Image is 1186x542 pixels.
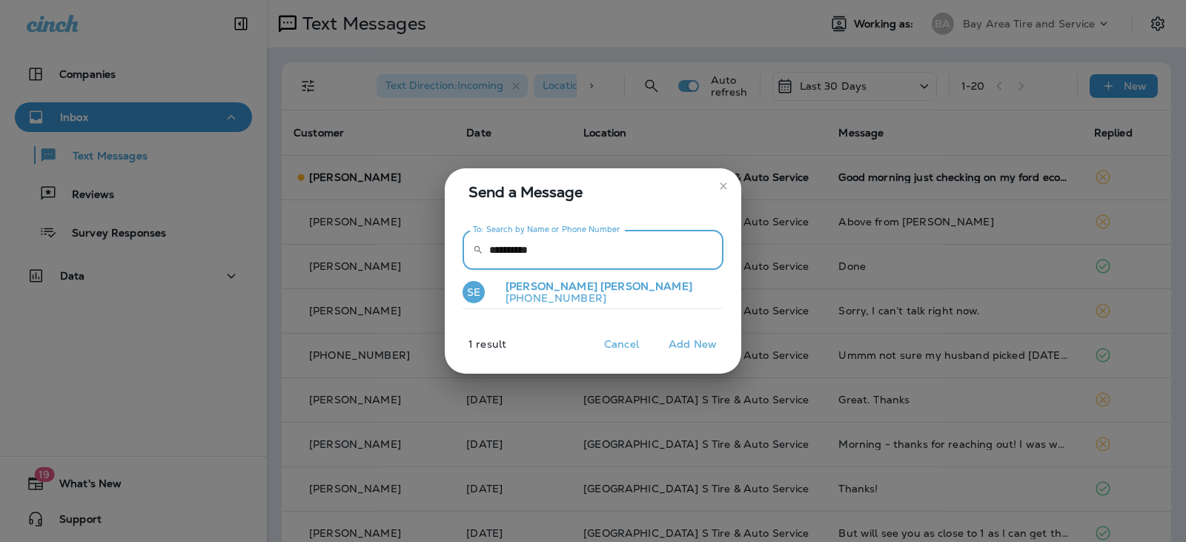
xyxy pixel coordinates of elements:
span: [PERSON_NAME] [506,280,597,293]
button: Cancel [594,333,649,356]
button: SE[PERSON_NAME] [PERSON_NAME][PHONE_NUMBER] [463,276,723,310]
div: SE [463,281,485,303]
label: To: Search by Name or Phone Number [473,224,620,235]
span: [PERSON_NAME] [600,280,692,293]
p: [PHONE_NUMBER] [494,292,692,304]
button: Add New [661,333,724,356]
p: 1 result [439,338,506,362]
button: close [712,174,735,198]
span: Send a Message [468,180,723,204]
